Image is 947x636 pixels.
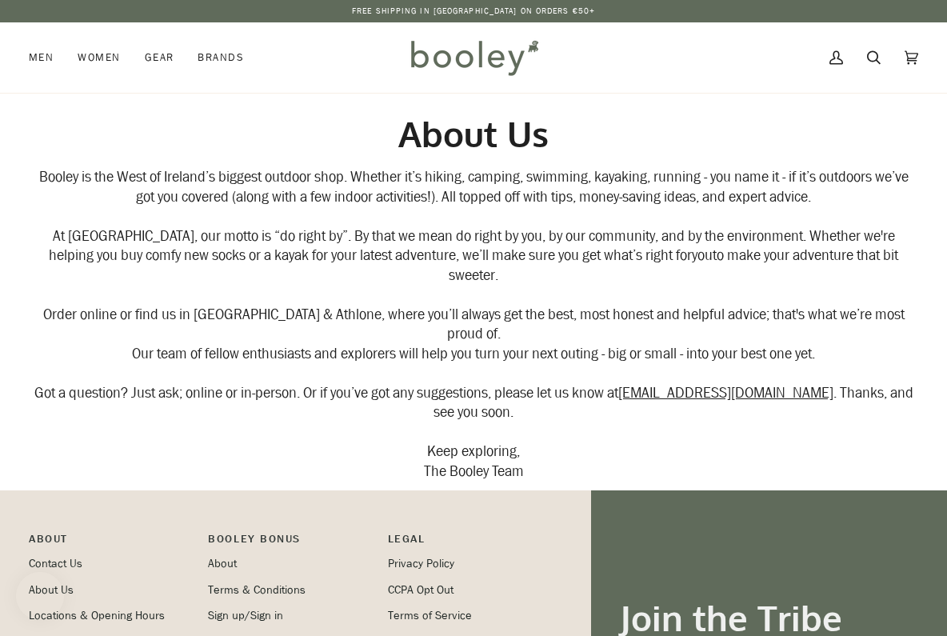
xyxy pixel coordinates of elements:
[66,22,132,93] a: Women
[78,50,120,66] span: Women
[29,556,82,571] a: Contact Us
[388,608,472,623] a: Terms of Service
[424,462,524,482] span: The Booley Team
[208,556,237,571] a: About
[208,530,371,555] p: Booley Bonus
[29,50,54,66] span: Men
[198,50,244,66] span: Brands
[388,582,454,598] a: CCPA Opt Out
[132,344,815,364] span: Our team of fellow enthusiasts and explorers will help you turn your next outing - big or small -...
[39,167,909,207] span: Booley is the West of Ireland’s biggest outdoor shop. Whether it’s hiking, camping, swimming, kay...
[692,246,713,266] span: you
[186,22,256,93] a: Brands
[618,383,833,403] a: [EMAIL_ADDRESS][DOMAIN_NAME]
[29,112,918,156] h2: About Us
[29,22,66,93] a: Men
[133,22,186,93] a: Gear
[208,582,306,598] a: Terms & Conditions
[388,530,551,555] p: Pipeline_Footer Sub
[29,530,192,555] p: Pipeline_Footer Main
[29,608,165,623] a: Locations & Opening Hours
[208,608,283,623] a: Sign up/Sign in
[434,383,913,423] span: . Thanks, and see you soon.
[49,226,895,266] span: At [GEOGRAPHIC_DATA], our motto is “do right by”. By that we mean do right by you, by our communi...
[427,442,520,462] span: Keep exploring,
[404,34,544,81] img: Booley
[43,305,905,345] span: Order online or find us in [GEOGRAPHIC_DATA] & Athlone, where you’ll always get the best, most ho...
[388,556,454,571] a: Privacy Policy
[352,5,595,18] p: Free Shipping in [GEOGRAPHIC_DATA] on Orders €50+
[16,572,64,620] iframe: Button to open loyalty program pop-up
[145,50,174,66] span: Gear
[34,383,618,403] span: Got a question? Just ask; online or in-person. Or if you’ve got any suggestions, please let us kn...
[449,246,898,286] span: to make your adventure that bit sweeter.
